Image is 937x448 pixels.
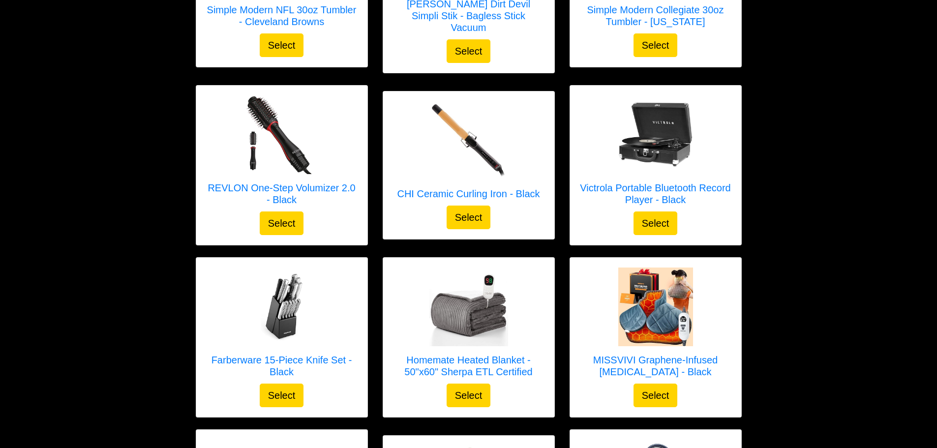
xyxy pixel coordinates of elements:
a: REVLON One-Step Volumizer 2.0 - Black REVLON One-Step Volumizer 2.0 - Black [206,95,358,211]
button: Select [447,384,491,407]
h5: CHI Ceramic Curling Iron - Black [397,188,540,200]
h5: REVLON One-Step Volumizer 2.0 - Black [206,182,358,206]
a: Homemate Heated Blanket - 50"x60" Sherpa ETL Certified Homemate Heated Blanket - 50"x60" Sherpa E... [393,268,544,384]
h5: MISSVIVI Graphene-Infused [MEDICAL_DATA] - Black [580,354,731,378]
button: Select [447,206,491,229]
img: CHI Ceramic Curling Iron - Black [429,101,508,180]
button: Select [447,39,491,63]
a: CHI Ceramic Curling Iron - Black CHI Ceramic Curling Iron - Black [397,101,540,206]
button: Select [260,384,304,407]
button: Select [634,384,678,407]
img: Victrola Portable Bluetooth Record Player - Black [616,95,695,174]
button: Select [634,33,678,57]
img: Farberware 15-Piece Knife Set - Black [242,268,321,346]
a: Victrola Portable Bluetooth Record Player - Black Victrola Portable Bluetooth Record Player - Black [580,95,731,211]
img: REVLON One-Step Volumizer 2.0 - Black [242,95,321,174]
button: Select [260,33,304,57]
h5: Simple Modern Collegiate 30oz Tumbler - [US_STATE] [580,4,731,28]
button: Select [634,211,678,235]
img: MISSVIVI Graphene-Infused Heating Pad - Black [616,268,695,346]
h5: Farberware 15-Piece Knife Set - Black [206,354,358,378]
img: Homemate Heated Blanket - 50"x60" Sherpa ETL Certified [429,268,508,346]
a: Farberware 15-Piece Knife Set - Black Farberware 15-Piece Knife Set - Black [206,268,358,384]
h5: Victrola Portable Bluetooth Record Player - Black [580,182,731,206]
button: Select [260,211,304,235]
a: MISSVIVI Graphene-Infused Heating Pad - Black MISSVIVI Graphene-Infused [MEDICAL_DATA] - Black [580,268,731,384]
h5: Simple Modern NFL 30oz Tumbler - Cleveland Browns [206,4,358,28]
h5: Homemate Heated Blanket - 50"x60" Sherpa ETL Certified [393,354,544,378]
